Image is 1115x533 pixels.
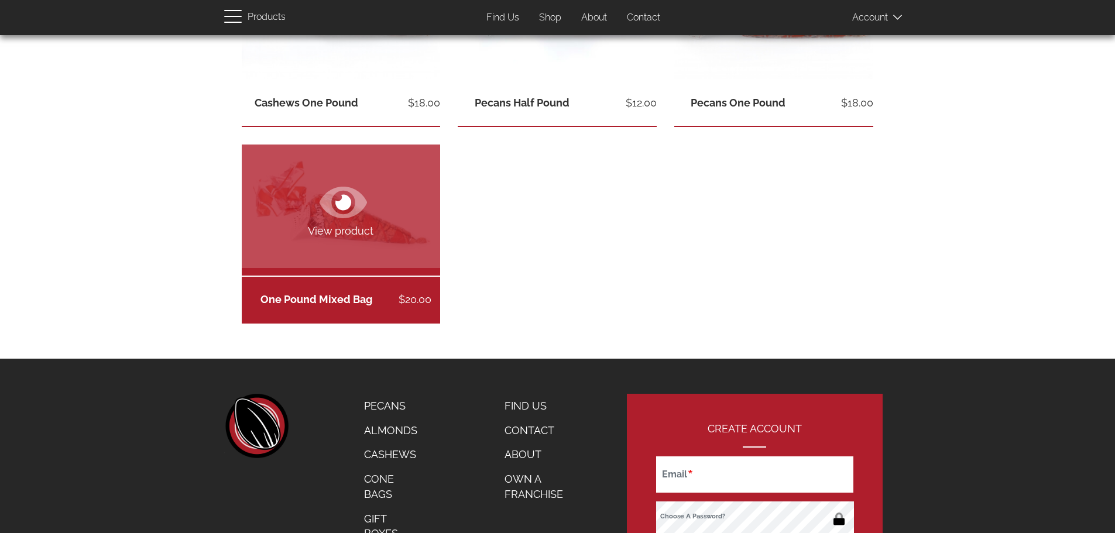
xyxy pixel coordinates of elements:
a: Shop [530,6,570,29]
span: Products [248,9,286,26]
a: Pecans One Pound [691,97,785,109]
a: Almonds [355,418,429,443]
a: Cone Bags [355,467,429,506]
a: One Pound Mixed Bag [260,293,372,305]
a: Pecans [355,394,429,418]
input: Email [656,456,853,493]
a: Cashews [355,442,429,467]
a: home [224,394,289,458]
a: View product [242,145,441,276]
a: Contact [496,418,590,443]
a: Cashews One Pound [255,97,358,109]
span: View product [242,223,441,239]
a: Pecans Half Pound [475,97,569,109]
a: Find Us [478,6,528,29]
a: About [572,6,616,29]
a: Find Us [496,394,590,418]
h2: Create Account [656,423,853,448]
a: Own a Franchise [496,467,590,506]
a: Contact [618,6,669,29]
a: About [496,442,590,467]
